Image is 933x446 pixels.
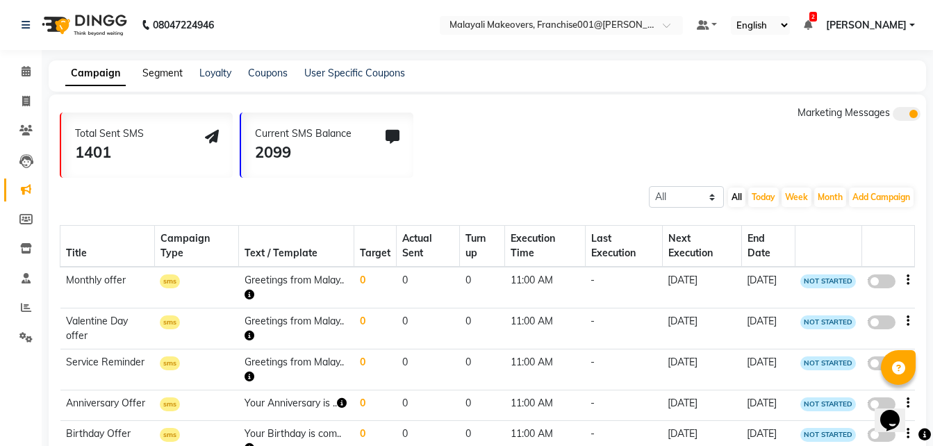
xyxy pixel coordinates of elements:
label: false [868,428,895,442]
td: Greetings from Malay.. [239,267,354,308]
label: false [868,274,895,288]
div: 1401 [75,141,144,164]
td: Valentine Day offer [60,308,155,349]
th: Text / Template [239,226,354,267]
th: Actual Sent [397,226,460,267]
td: 0 [354,308,397,349]
button: Today [748,188,779,207]
a: Loyalty [199,67,231,79]
td: - [585,308,662,349]
a: 2 [804,19,812,31]
td: 0 [354,349,397,390]
a: Coupons [248,67,288,79]
label: false [868,397,895,411]
span: NOT STARTED [800,274,856,288]
td: Service Reminder [60,349,155,390]
label: false [868,315,895,329]
td: [DATE] [662,349,741,390]
td: 11:00 AM [505,267,586,308]
td: [DATE] [741,267,795,308]
td: - [585,267,662,308]
div: Total Sent SMS [75,126,144,141]
td: - [585,349,662,390]
td: 0 [397,308,460,349]
td: Anniversary Offer [60,390,155,421]
button: Month [814,188,846,207]
td: 0 [354,267,397,308]
label: false [868,356,895,370]
td: [DATE] [741,308,795,349]
td: 11:00 AM [505,390,586,421]
td: 0 [460,267,505,308]
span: sms [160,356,180,370]
span: NOT STARTED [800,356,856,370]
div: Current SMS Balance [255,126,352,141]
td: Monthly offer [60,267,155,308]
iframe: chat widget [875,390,919,432]
td: 11:00 AM [505,349,586,390]
span: sms [160,274,180,288]
th: Last Execution [585,226,662,267]
span: NOT STARTED [800,397,856,411]
td: [DATE] [662,308,741,349]
th: Next Execution [662,226,741,267]
button: Add Campaign [849,188,914,207]
td: [DATE] [662,390,741,421]
th: End Date [741,226,795,267]
a: User Specific Coupons [304,67,405,79]
img: logo [35,6,131,44]
span: NOT STARTED [800,428,856,442]
span: sms [160,315,180,329]
span: Marketing Messages [798,106,890,119]
th: Campaign Type [154,226,239,267]
td: Your Anniversary is .. [239,390,354,421]
th: Target [354,226,397,267]
td: - [585,390,662,421]
button: Week [782,188,811,207]
span: [PERSON_NAME] [826,18,907,33]
th: Execution Time [505,226,586,267]
td: 0 [460,308,505,349]
span: sms [160,397,180,411]
a: Segment [142,67,183,79]
span: NOT STARTED [800,315,856,329]
td: 0 [354,390,397,421]
td: [DATE] [741,349,795,390]
b: 08047224946 [153,6,214,44]
div: 2099 [255,141,352,164]
td: 0 [397,390,460,421]
td: [DATE] [741,390,795,421]
td: Greetings from Malay.. [239,308,354,349]
a: Campaign [65,61,126,86]
td: Greetings from Malay.. [239,349,354,390]
td: 0 [397,349,460,390]
td: 0 [460,349,505,390]
span: 2 [809,12,817,22]
td: 11:00 AM [505,308,586,349]
th: Title [60,226,155,267]
td: 0 [460,390,505,421]
td: 0 [397,267,460,308]
td: [DATE] [662,267,741,308]
span: sms [160,428,180,442]
button: All [728,188,745,207]
th: Turn up [460,226,505,267]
